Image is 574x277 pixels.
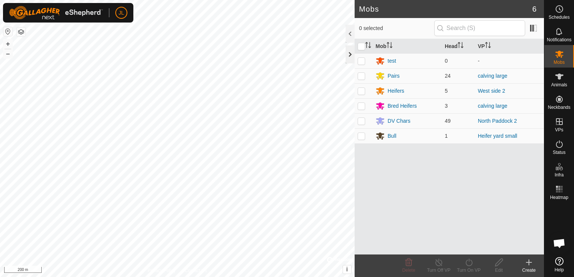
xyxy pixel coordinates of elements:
span: 5 [445,88,448,94]
a: Help [544,254,574,275]
div: Turn Off VP [424,267,454,274]
a: West side 2 [478,88,505,94]
span: Notifications [547,38,571,42]
button: Map Layers [17,27,26,36]
span: 1 [445,133,448,139]
div: Bred Heifers [388,102,417,110]
h2: Mobs [359,5,532,14]
button: i [343,265,351,274]
a: calving large [478,73,508,79]
th: Head [442,39,475,54]
button: + [3,39,12,48]
a: calving large [478,103,508,109]
div: Turn On VP [454,267,484,274]
div: Create [514,267,544,274]
span: Delete [402,268,415,273]
a: Open chat [548,232,571,254]
span: Mobs [554,60,565,65]
span: Status [553,150,565,155]
div: Pairs [388,72,400,80]
div: DV Chars [388,117,411,125]
a: Contact Us [185,267,207,274]
span: JL [119,9,124,17]
div: Bull [388,132,396,140]
button: – [3,49,12,58]
a: Heifer yard small [478,133,517,139]
p-sorticon: Activate to sort [387,43,393,49]
div: Edit [484,267,514,274]
span: Heatmap [550,195,568,200]
p-sorticon: Activate to sort [458,43,464,49]
span: 0 [445,58,448,64]
td: - [475,53,544,68]
span: 24 [445,73,451,79]
button: Reset Map [3,27,12,36]
span: Animals [551,83,567,87]
th: VP [475,39,544,54]
span: 49 [445,118,451,124]
a: Privacy Policy [148,267,176,274]
span: VPs [555,128,563,132]
p-sorticon: Activate to sort [365,43,371,49]
span: 3 [445,103,448,109]
div: Heifers [388,87,404,95]
p-sorticon: Activate to sort [485,43,491,49]
a: North Paddock 2 [478,118,517,124]
span: 6 [532,3,536,15]
span: i [346,266,348,272]
span: Neckbands [548,105,570,110]
span: 0 selected [359,24,434,32]
div: test [388,57,396,65]
input: Search (S) [434,20,525,36]
span: Infra [554,173,563,177]
span: Schedules [548,15,569,20]
th: Mob [373,39,442,54]
span: Help [554,268,564,272]
img: Gallagher Logo [9,6,103,20]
